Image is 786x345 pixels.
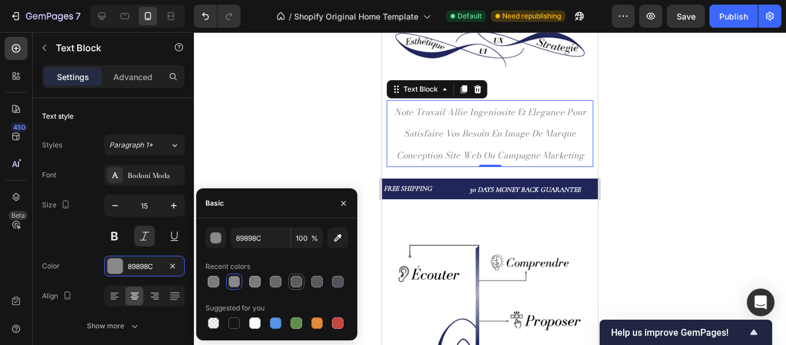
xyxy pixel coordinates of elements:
p: note travail allie ingeniosite et elegance pour satisfaire vos besoin en image de marque concepti... [6,69,210,134]
span: Save [677,12,696,21]
button: Show survey - Help us improve GemPages! [611,325,761,339]
p: 7 [75,9,81,23]
p: Text Block [56,41,154,55]
div: Basic [205,198,224,208]
span: % [311,233,318,244]
div: 30 DAYS MONEY BACK GUARANTEE [86,150,200,165]
span: Shopify Original Home Template [294,10,418,22]
button: Save [667,5,705,28]
span: Need republishing [502,11,561,21]
div: 450 [11,123,28,132]
div: Bodoni Moda [128,170,182,181]
div: Text style [42,111,74,122]
span: Paragraph 1* [109,140,153,150]
div: FREE SHIPPING [1,149,51,164]
div: Color [42,261,60,271]
span: Default [457,11,482,21]
div: Open Intercom Messenger [747,289,774,316]
div: Show more [87,320,140,332]
div: Styles [42,140,62,150]
div: Beta [9,211,28,220]
div: 89898C [128,261,161,272]
p: Advanced [113,71,152,83]
span: Help us improve GemPages! [611,327,747,338]
iframe: Design area [382,32,598,345]
button: Publish [709,5,758,28]
p: Settings [57,71,89,83]
div: Suggested for you [205,303,265,313]
div: Font [42,170,56,180]
div: Publish [719,10,748,22]
button: 7 [5,5,86,28]
div: Text Block [19,52,58,62]
input: Eg: FFFFFF [231,228,291,248]
div: Recent colors [205,261,250,272]
div: Undo/Redo [194,5,241,28]
button: Paragraph 1* [104,135,185,156]
div: Align [42,289,74,304]
div: Size [42,198,73,213]
span: / [289,10,292,22]
button: Show more [42,316,185,336]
